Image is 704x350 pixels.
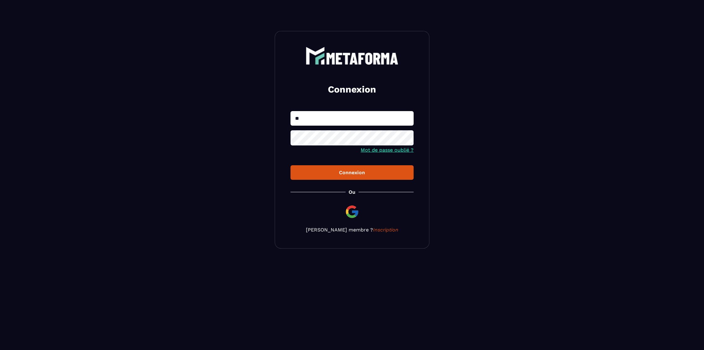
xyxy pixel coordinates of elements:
[349,189,355,195] p: Ou
[345,204,359,219] img: google
[361,147,414,153] a: Mot de passe oublié ?
[373,227,398,233] a: Inscription
[290,47,414,65] a: logo
[306,47,398,65] img: logo
[290,227,414,233] p: [PERSON_NAME] membre ?
[290,165,414,180] button: Connexion
[298,83,406,96] h2: Connexion
[295,170,409,175] div: Connexion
